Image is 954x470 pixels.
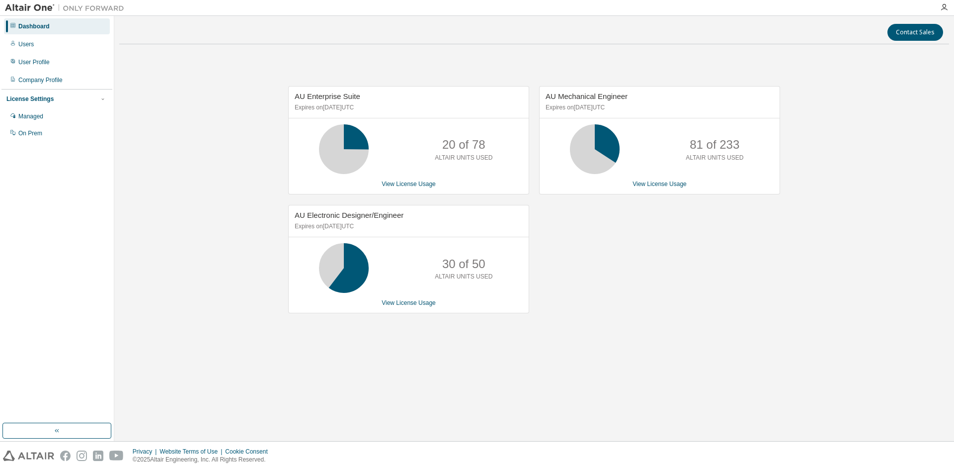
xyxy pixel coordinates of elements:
[93,451,103,461] img: linkedin.svg
[435,273,492,281] p: ALTAIR UNITS USED
[159,448,225,456] div: Website Terms of Use
[382,181,436,188] a: View License Usage
[18,129,42,137] div: On Prem
[295,211,403,219] span: AU Electronic Designer/Engineer
[77,451,87,461] img: instagram.svg
[18,40,34,48] div: Users
[18,76,63,84] div: Company Profile
[382,299,436,306] a: View License Usage
[18,58,50,66] div: User Profile
[546,103,771,112] p: Expires on [DATE] UTC
[435,154,492,162] p: ALTAIR UNITS USED
[60,451,71,461] img: facebook.svg
[686,154,743,162] p: ALTAIR UNITS USED
[546,92,628,100] span: AU Mechanical Engineer
[18,22,50,30] div: Dashboard
[442,136,485,153] p: 20 of 78
[442,256,485,273] p: 30 of 50
[690,136,739,153] p: 81 of 233
[295,103,520,112] p: Expires on [DATE] UTC
[133,448,159,456] div: Privacy
[6,95,54,103] div: License Settings
[18,112,43,120] div: Managed
[887,24,943,41] button: Contact Sales
[109,451,124,461] img: youtube.svg
[225,448,273,456] div: Cookie Consent
[133,456,274,464] p: © 2025 Altair Engineering, Inc. All Rights Reserved.
[633,181,687,188] a: View License Usage
[5,3,129,13] img: Altair One
[295,222,520,231] p: Expires on [DATE] UTC
[3,451,54,461] img: altair_logo.svg
[295,92,360,100] span: AU Enterprise Suite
